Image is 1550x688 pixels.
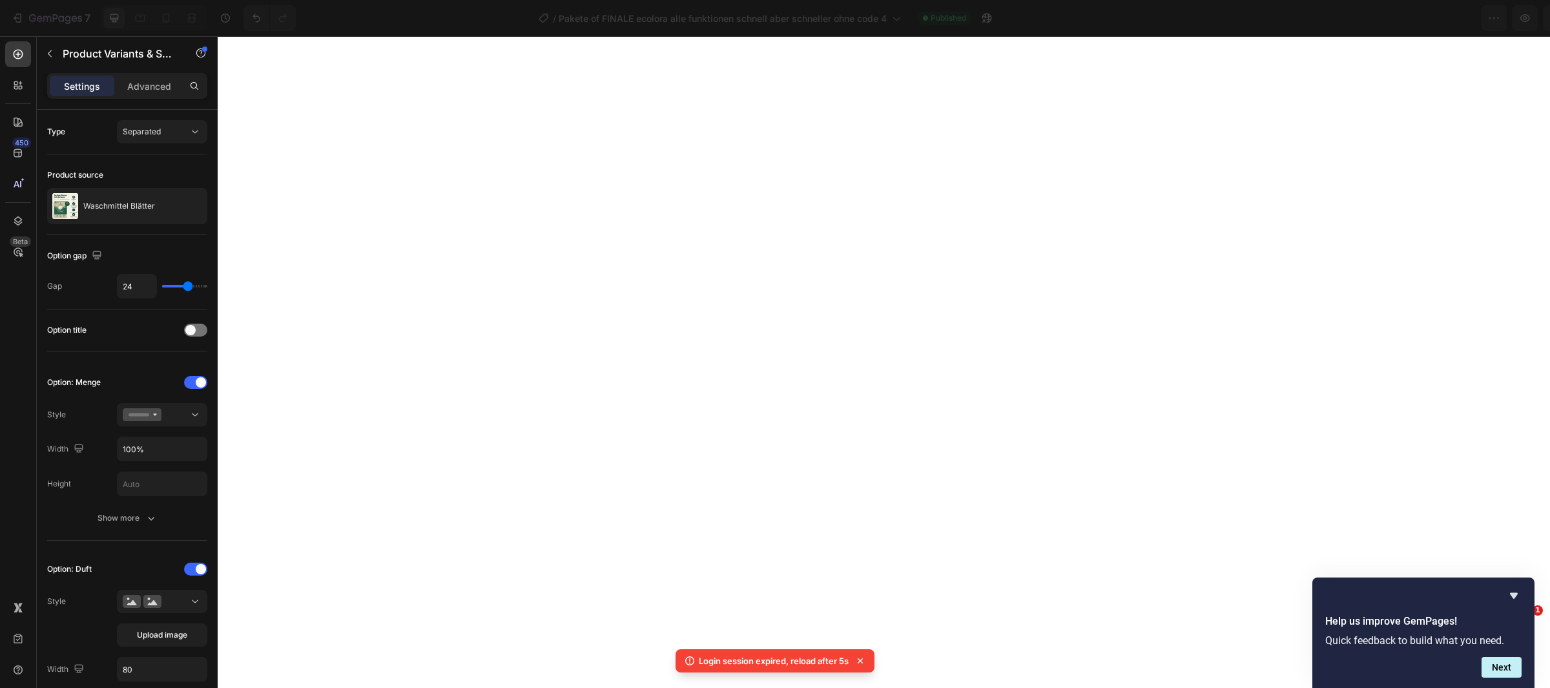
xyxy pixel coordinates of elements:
button: Hide survey [1506,588,1522,603]
span: Separated [123,127,161,136]
button: 1 product assigned [1287,5,1411,31]
button: Upload image [117,623,207,647]
p: Login session expired, reload after 5s [699,654,849,667]
p: Advanced [127,79,171,93]
div: 450 [12,138,31,148]
span: / [553,12,556,25]
span: Pakete of FINALE ecolora alle funktionen schnell aber schneller ohne code 4 [559,12,887,25]
h2: Help us improve GemPages! [1325,614,1522,629]
p: Waschmittel Blätter [83,202,155,211]
p: Settings [64,79,100,93]
iframe: Design area [218,36,1550,688]
div: Option: Menge [47,377,101,388]
div: Style [47,409,66,421]
div: Option: Duft [47,563,92,575]
span: 1 product assigned [1298,12,1382,25]
div: Type [47,126,65,138]
p: Quick feedback to build what you need. [1325,634,1522,647]
button: 7 [5,5,96,31]
div: Option gap [47,247,105,265]
p: 7 [85,10,90,26]
input: Auto [118,472,207,495]
button: Separated [117,120,207,143]
span: Save [1427,13,1449,24]
div: Width [47,661,87,678]
div: Gap [47,280,62,292]
div: Beta [10,236,31,247]
div: Publish [1475,12,1507,25]
span: 1 [1533,605,1543,616]
input: Auto [118,275,156,298]
div: Help us improve GemPages! [1325,588,1522,678]
input: Auto [118,437,207,461]
div: Product source [47,169,103,181]
span: Upload image [137,629,187,641]
div: Option title [47,324,87,336]
button: Publish [1464,5,1518,31]
div: Style [47,596,66,607]
button: Next question [1482,657,1522,678]
p: Product Variants & Swatches [63,46,172,61]
div: Undo/Redo [243,5,296,31]
div: Show more [98,512,158,525]
span: Published [931,12,966,24]
div: Height [47,478,71,490]
input: Auto [118,658,207,681]
button: Show more [47,506,207,530]
div: Width [47,441,87,458]
img: product feature img [52,193,78,219]
button: Save [1416,5,1459,31]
